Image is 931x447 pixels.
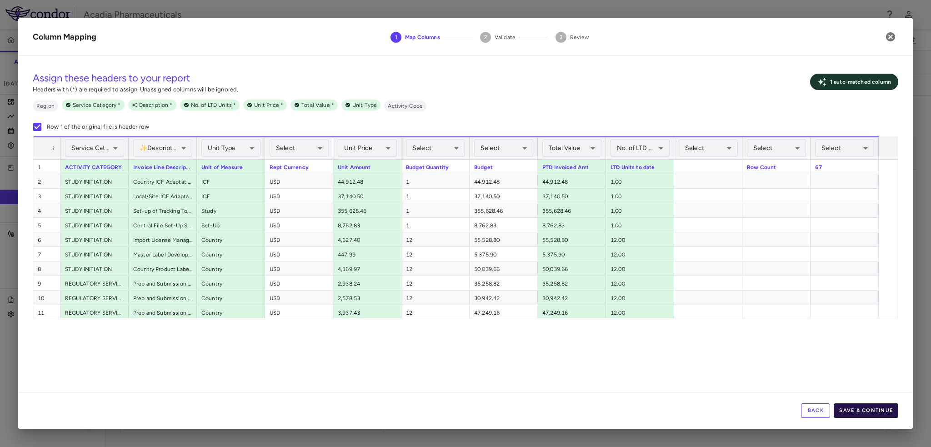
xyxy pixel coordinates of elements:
div: Set-up of Tracking Tools and Study Manuals Clinical Systems Specialist [129,203,197,217]
div: 8,762.83 [333,218,401,232]
div: USD [265,305,333,319]
div: Column Mapping [33,31,96,43]
div: 8,762.83 [538,218,606,232]
div: 5 [33,218,60,232]
text: 1 [395,34,397,40]
span: Activity Code [384,102,426,110]
div: 2 [33,174,60,188]
div: Country [197,261,265,276]
div: USD [265,232,333,246]
div: 1.00 [606,203,674,217]
div: 4,627.40 [333,232,401,246]
button: Back [801,403,830,418]
div: Budget [470,160,538,174]
div: 11 [33,305,60,319]
div: USD [265,291,333,305]
div: 1 [401,203,470,217]
div: 37,140.50 [538,189,606,203]
span: Unit Type [349,101,380,109]
div: 12 [401,232,470,246]
div: 4 [33,203,60,217]
div: Rept Currency [265,160,333,174]
div: 44,912.48 [333,174,401,188]
div: Unit Type [201,139,260,157]
div: 12.00 [606,261,674,276]
div: 355,628.46 [538,203,606,217]
div: 1 [401,189,470,203]
div: REGULATORY SERVICES [60,291,129,305]
div: ICF [197,189,265,203]
button: Save & Continue [834,403,898,418]
div: 8,762.83 [470,218,538,232]
div: Country Product Label & Translation Associate Site Start-Up Specialist [129,261,197,276]
div: Country [197,291,265,305]
div: Service Category [65,139,124,157]
div: 47,249.16 [538,305,606,319]
div: 12.00 [606,232,674,246]
p: 1 auto- matched column [830,78,891,86]
div: 1 [401,174,470,188]
div: STUDY INITIATION [60,261,129,276]
div: Unit Amount [333,160,401,174]
div: 12.00 [606,276,674,290]
div: REGULATORY SERVICES [60,276,129,290]
div: Study [197,203,265,217]
span: Select [821,144,841,152]
div: 55,528.80 [470,232,538,246]
div: LTD Units to date [606,160,674,174]
div: USD [265,218,333,232]
div: 50,039.66 [538,261,606,276]
span: Select [753,144,772,152]
div: Prep and Submission of Clinical Trial App/Notice Associate Site Start-Up Specialist [129,291,197,305]
div: No. of LTD Units [611,139,670,157]
div: Local/Site ICF Adaptation [129,189,197,203]
div: Budget Quantity [401,160,470,174]
div: USD [265,189,333,203]
div: 12 [401,261,470,276]
div: Set-Up [197,218,265,232]
span: Service Category * [69,101,125,109]
div: 447.99 [333,247,401,261]
div: STUDY INITIATION [60,203,129,217]
div: 47,249.16 [470,305,538,319]
div: 30,942.42 [538,291,606,305]
div: 8 [33,261,60,276]
div: 4,169.97 [333,261,401,276]
div: STUDY INITIATION [60,232,129,246]
div: 30,942.42 [470,291,538,305]
p: Headers with (*) are required to assign. Unassigned columns will be ignored. [33,85,238,94]
div: 2,578.53 [333,291,401,305]
button: Map Columns [383,21,447,54]
div: STUDY INITIATION [60,218,129,232]
div: Country [197,232,265,246]
div: ✨ Description [133,139,192,157]
div: 1 [401,218,470,232]
div: USD [265,276,333,290]
div: 37,140.50 [333,189,401,203]
div: 6 [33,232,60,246]
div: REGULATORY SERVICES [60,305,129,319]
div: 1.00 [606,174,674,188]
div: 5,375.90 [538,247,606,261]
div: 44,912.48 [470,174,538,188]
div: USD [265,261,333,276]
div: STUDY INITIATION [60,189,129,203]
div: Country [197,305,265,319]
div: 12.00 [606,247,674,261]
div: ICF [197,174,265,188]
div: 9 [33,276,60,290]
div: PTD Invoiced Amt [538,160,606,174]
div: 355,628.46 [470,203,538,217]
div: 37,140.50 [470,189,538,203]
div: 2,938.24 [333,276,401,290]
span: Region [33,102,58,110]
div: Invoice Line Description [129,160,197,174]
div: Country ICF Adaptation [129,174,197,188]
div: 1.00 [606,189,674,203]
div: 7 [33,247,60,261]
span: No. of LTD Units * [187,101,240,109]
div: Prep and Submission of Clinical Trial App/Notice Site Start-Up Coordinator [129,276,197,290]
div: Master Label Development Site Start-Up Team Lead [129,247,197,261]
div: ACTIVITY CATEGORY [60,160,129,174]
div: 5,375.90 [470,247,538,261]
